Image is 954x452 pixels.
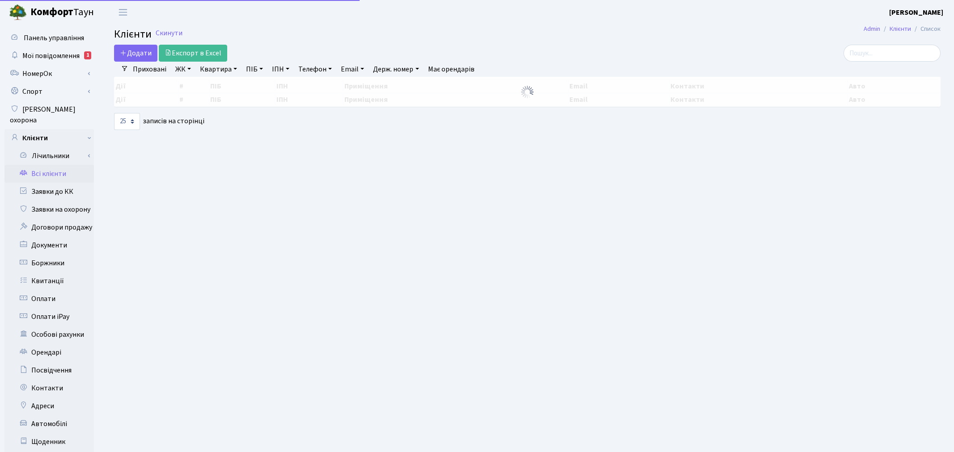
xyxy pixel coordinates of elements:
a: Боржники [4,254,94,272]
span: Додати [120,48,152,58]
div: 1 [84,51,91,59]
b: Комфорт [30,5,73,19]
a: Клієнти [890,24,911,33]
a: Експорт в Excel [159,45,227,62]
b: [PERSON_NAME] [889,8,943,17]
a: Посвідчення [4,361,94,379]
span: Таун [30,5,94,20]
a: Договори продажу [4,218,94,236]
a: ІПН [268,62,293,77]
a: Заявки до КК [4,183,94,201]
img: Обробка... [520,85,534,99]
img: logo.png [9,4,27,21]
a: Телефон [295,62,335,77]
a: Контакти [4,379,94,397]
a: Щоденник [4,433,94,451]
a: Admin [864,24,880,33]
span: Мої повідомлення [22,51,80,61]
a: Мої повідомлення1 [4,47,94,65]
label: записів на сторінці [114,113,204,130]
select: записів на сторінці [114,113,140,130]
a: [PERSON_NAME] [889,7,943,18]
a: Особові рахунки [4,326,94,343]
a: Додати [114,45,157,62]
a: Email [337,62,368,77]
a: Має орендарів [424,62,478,77]
span: Панель управління [24,33,84,43]
a: Автомобілі [4,415,94,433]
span: Клієнти [114,26,152,42]
a: НомерОк [4,65,94,83]
a: Всі клієнти [4,165,94,183]
nav: breadcrumb [850,20,954,38]
a: ЖК [172,62,195,77]
a: Оплати [4,290,94,308]
a: Орендарі [4,343,94,361]
input: Пошук... [844,45,941,62]
a: Панель управління [4,29,94,47]
a: Клієнти [4,129,94,147]
a: Скинути [156,29,182,38]
a: Квитанції [4,272,94,290]
a: Документи [4,236,94,254]
a: Спорт [4,83,94,100]
a: ПІБ [242,62,267,77]
a: Квартира [196,62,241,77]
a: Лічильники [10,147,94,165]
a: Держ. номер [369,62,422,77]
a: Заявки на охорону [4,201,94,218]
a: Адреси [4,397,94,415]
li: Список [911,24,941,34]
button: Переключити навігацію [112,5,134,20]
a: Приховані [129,62,170,77]
a: [PERSON_NAME] охорона [4,100,94,129]
a: Оплати iPay [4,308,94,326]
